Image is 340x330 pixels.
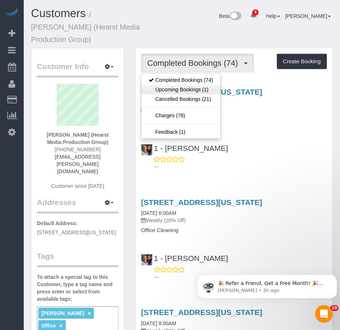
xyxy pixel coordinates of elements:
[285,13,331,19] a: [PERSON_NAME]
[88,310,91,316] a: ×
[141,217,327,224] p: Weekly (20% Off)
[252,10,259,15] span: 8
[47,132,109,145] strong: [PERSON_NAME] (Hearst Media Production Group)
[141,320,176,326] a: [DATE] 8:00AM
[51,183,104,189] span: Customer since [DATE]
[59,323,62,329] a: ×
[31,7,86,20] a: Customers
[141,254,152,265] img: 1 - Xiomara Inga
[37,220,78,227] label: Default Address:
[154,273,327,281] p: ---
[37,61,118,77] legend: Customer Info
[37,273,118,303] label: To attach a special tag to this Customer, type a tag name and press enter or select from availabl...
[330,305,339,311] span: 10
[229,12,241,21] img: New interface
[141,127,220,137] a: Feedback (1)
[141,54,253,72] button: Completed Bookings (74)
[247,7,261,23] a: 8
[4,7,19,18] img: Automaid Logo
[31,11,140,43] small: / [PERSON_NAME] (Hearst Media Production Group)
[315,305,333,323] iframe: Intercom live chat
[41,323,56,329] span: Office
[141,144,228,152] a: 1 - [PERSON_NAME]
[141,144,152,155] img: 1 - Xiomara Inga
[141,107,327,114] p: Weekly (20% Off)
[37,230,116,235] span: [STREET_ADDRESS][US_STATE]
[55,147,101,152] span: [PHONE_NUMBER]
[147,58,241,68] span: Completed Bookings (74)
[266,13,280,19] a: Help
[37,251,118,267] legend: Tags
[141,94,220,104] a: Cancelled Bookings (21)
[194,259,340,310] iframe: Intercom notifications message
[141,111,220,120] a: Charges (78)
[154,163,327,170] p: ---
[141,308,262,316] a: [STREET_ADDRESS][US_STATE]
[277,54,327,69] button: Create Booking
[141,254,228,262] a: 1 - [PERSON_NAME]
[141,210,176,216] a: [DATE] 8:00AM
[141,227,327,234] h4: Office Cleaning
[219,13,242,19] a: Beta
[141,85,220,94] a: Upcoming Bookings (1)
[141,198,262,206] a: [STREET_ADDRESS][US_STATE]
[141,75,220,85] a: Completed Bookings (74)
[55,154,100,174] a: [EMAIL_ADDRESS][PERSON_NAME][DOMAIN_NAME]
[141,117,327,123] h4: Office Cleaning
[41,310,84,316] span: [PERSON_NAME]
